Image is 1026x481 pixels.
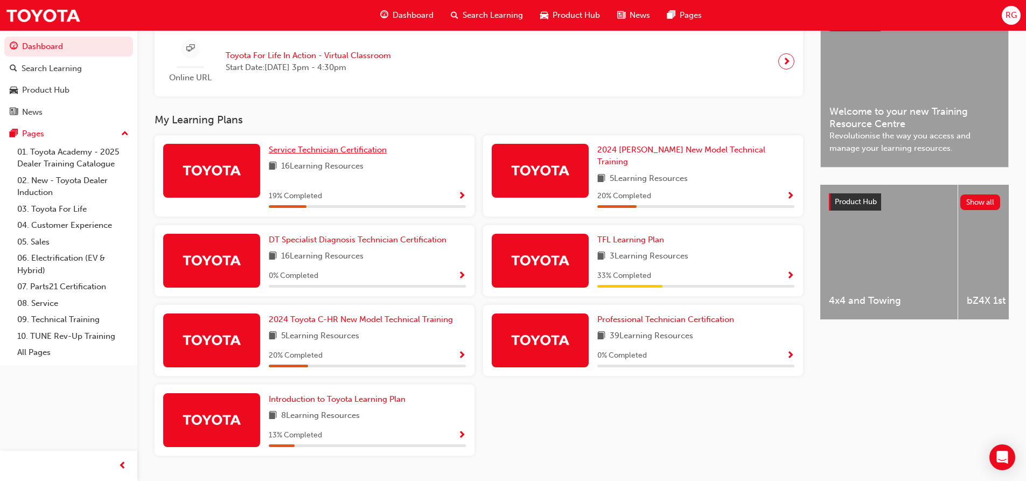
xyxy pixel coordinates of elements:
a: 2024 Toyota C-HR New Model Technical Training [269,313,457,326]
span: 20 % Completed [597,190,651,203]
a: Professional Technician Certification [597,313,738,326]
a: 06. Electrification (EV & Hybrid) [13,250,133,278]
a: Dashboard [4,37,133,57]
a: 2024 [PERSON_NAME] New Model Technical Training [597,144,794,168]
span: 20 % Completed [269,350,323,362]
span: TFL Learning Plan [597,235,664,245]
a: pages-iconPages [659,4,710,26]
span: Service Technician Certification [269,145,387,155]
button: DashboardSearch LearningProduct HubNews [4,34,133,124]
a: car-iconProduct Hub [532,4,609,26]
span: sessionType_ONLINE_URL-icon [186,42,194,55]
span: 16 Learning Resources [281,160,364,173]
a: 03. Toyota For Life [13,201,133,218]
a: 05. Sales [13,234,133,250]
a: Online URLToyota For Life In Action - Virtual ClassroomStart Date:[DATE] 3pm - 4:30pm [163,35,794,88]
span: book-icon [269,160,277,173]
span: Show Progress [786,192,794,201]
span: Welcome to your new Training Resource Centre [829,106,1000,130]
span: car-icon [10,86,18,95]
span: Show Progress [458,192,466,201]
span: news-icon [10,108,18,117]
span: Introduction to Toyota Learning Plan [269,394,406,404]
span: search-icon [10,64,17,74]
span: Revolutionise the way you access and manage your learning resources. [829,130,1000,154]
span: book-icon [597,172,605,186]
a: 4x4 and Towing [820,185,958,319]
button: Pages [4,124,133,144]
span: 2024 [PERSON_NAME] New Model Technical Training [597,145,765,167]
img: Trak [182,410,241,429]
span: next-icon [783,54,791,69]
span: Search Learning [463,9,523,22]
img: Trak [5,3,81,27]
a: 08. Service [13,295,133,312]
span: prev-icon [118,459,127,473]
span: 19 % Completed [269,190,322,203]
a: Introduction to Toyota Learning Plan [269,393,410,406]
a: 09. Technical Training [13,311,133,328]
span: 39 Learning Resources [610,330,693,343]
button: Show Progress [458,349,466,363]
span: Product Hub [553,9,600,22]
span: 13 % Completed [269,429,322,442]
a: 07. Parts21 Certification [13,278,133,295]
span: book-icon [269,409,277,423]
span: DT Specialist Diagnosis Technician Certification [269,235,446,245]
span: book-icon [597,250,605,263]
span: 0 % Completed [269,270,318,282]
button: Show Progress [786,269,794,283]
span: 4x4 and Towing [829,295,949,307]
a: All Pages [13,344,133,361]
div: News [22,106,43,118]
a: guage-iconDashboard [372,4,442,26]
span: RG [1006,9,1017,22]
img: Trak [182,330,241,349]
a: Product Hub [4,80,133,100]
span: 16 Learning Resources [281,250,364,263]
span: Online URL [163,72,217,84]
a: 02. New - Toyota Dealer Induction [13,172,133,201]
div: Search Learning [22,62,82,75]
span: Start Date: [DATE] 3pm - 4:30pm [226,61,391,74]
button: RG [1002,6,1021,25]
span: 33 % Completed [597,270,651,282]
span: Show Progress [458,431,466,441]
span: News [630,9,650,22]
span: Professional Technician Certification [597,315,734,324]
span: book-icon [597,330,605,343]
span: Pages [680,9,702,22]
button: Show Progress [458,269,466,283]
a: DT Specialist Diagnosis Technician Certification [269,234,451,246]
div: Open Intercom Messenger [989,444,1015,470]
span: pages-icon [10,129,18,139]
a: 04. Customer Experience [13,217,133,234]
div: Product Hub [22,84,69,96]
a: Service Technician Certification [269,144,391,156]
span: 5 Learning Resources [610,172,688,186]
button: Show Progress [458,190,466,203]
a: News [4,102,133,122]
a: Product HubShow all [829,193,1000,211]
img: Trak [511,330,570,349]
a: Search Learning [4,59,133,79]
img: Trak [182,250,241,269]
span: Show Progress [786,351,794,361]
span: Show Progress [458,351,466,361]
button: Show Progress [786,349,794,363]
button: Show Progress [786,190,794,203]
div: Pages [22,128,44,140]
img: Trak [182,161,241,179]
span: Show Progress [786,271,794,281]
span: Show Progress [458,271,466,281]
a: 10. TUNE Rev-Up Training [13,328,133,345]
img: Trak [511,250,570,269]
button: Show Progress [458,429,466,442]
a: Latest NewsShow allWelcome to your new Training Resource CentreRevolutionise the way you access a... [820,5,1009,168]
img: Trak [511,161,570,179]
span: 8 Learning Resources [281,409,360,423]
span: Product Hub [835,197,877,206]
span: book-icon [269,330,277,343]
a: 01. Toyota Academy - 2025 Dealer Training Catalogue [13,144,133,172]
